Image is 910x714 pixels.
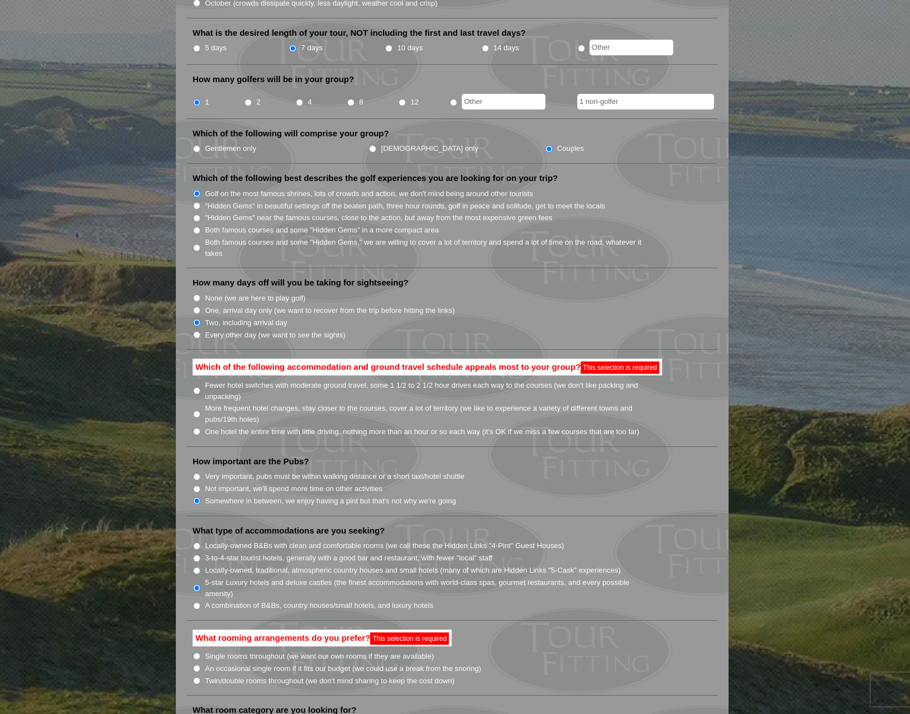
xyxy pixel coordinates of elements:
label: 14 days [494,42,519,54]
label: Very important, pubs must be within walking distance or a short taxi/hotel shuttle [205,471,464,482]
label: Gentlemen only [205,143,256,154]
label: What type of accommodations are you seeking? [193,525,385,536]
label: Somewhere in between, we enjoy having a pint but that's not why we're going [205,496,456,507]
label: 2 [256,97,260,108]
input: Other [462,94,545,110]
label: A combination of B&Bs, country houses/small hotels, and luxury hotels [205,600,433,611]
label: An occasional single room if it fits our budget (we could use a break from the snoring) [205,663,481,674]
label: How important are the Pubs? [193,456,309,467]
label: Twin/double rooms throughout (we don't mind sharing to keep the cost down) [205,675,454,687]
label: Not important, we'll spend more time on other activities [205,483,382,494]
label: 1 [205,97,209,108]
label: 10 days [397,42,423,54]
label: 8 [359,97,363,108]
label: What rooming arrangements do you prefer? [193,630,452,646]
label: 7 days [301,42,323,54]
label: Two, including arrival day [205,317,287,329]
label: None (we are here to play golf) [205,293,305,304]
span: This selection is required [372,635,447,642]
label: 12 [410,97,419,108]
input: Other [590,40,673,55]
label: How many golfers will be in your group? [193,74,354,85]
label: Locally-owned, traditional, atmospheric country houses and small hotels (many of which are Hidden... [205,565,621,576]
label: Locally-owned B&Bs with clean and comfortable rooms (we call these the Hidden Links "4-Pint" Gues... [205,540,564,551]
span: This selection is required [583,364,657,372]
input: Additional non-golfers? Please specify # [577,94,714,110]
label: What is the desired length of your tour, NOT including the first and last travel days? [193,27,526,39]
label: 3-to-4-star tourist hotels, generally with a good bar and restaurant, with fewer "local" staff [205,553,492,564]
label: Which of the following best describes the golf experiences you are looking for on your trip? [193,173,558,184]
label: 4 [308,97,312,108]
label: Which of the following will comprise your group? [193,128,389,139]
label: One, arrival day only (we want to recover from the trip before hitting the links) [205,305,454,316]
label: Both famous courses and some "Hidden Gems," we are willing to cover a lot of territory and spend ... [205,237,654,259]
label: Both famous courses and some "Hidden Gems" in a more compact area [205,225,439,236]
label: More frequent hotel changes, stay closer to the courses, cover a lot of territory (we like to exp... [205,403,654,425]
label: Couples [557,143,584,154]
label: Every other day (we want to see the sights) [205,330,345,341]
label: 5-star Luxury hotels and deluxe castles (the finest accommodations with world-class spas, gourmet... [205,577,654,599]
label: How many days off will you be taking for sightseeing? [193,277,409,288]
label: [DEMOGRAPHIC_DATA] only [381,143,478,154]
label: Which of the following accommodation and ground travel schedule appeals most to your group? [193,359,662,375]
label: Golf on the most famous shrines, lots of crowds and action, we don't mind being around other tour... [205,188,533,199]
label: 5 days [205,42,227,54]
label: Single rooms throughout (we want our own rooms if they are available) [205,651,434,662]
label: Fewer hotel switches with moderate ground travel, some 1 1/2 to 2 1/2 hour drives each way to the... [205,380,654,402]
label: "Hidden Gems" in beautiful settings off the beaten path, three hour rounds, golf in peace and sol... [205,201,605,212]
label: "Hidden Gems" near the famous courses, close to the action, but away from the most expensive gree... [205,212,552,223]
label: One hotel the entire time with little driving, nothing more than an hour or so each way (it’s OK ... [205,426,639,437]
